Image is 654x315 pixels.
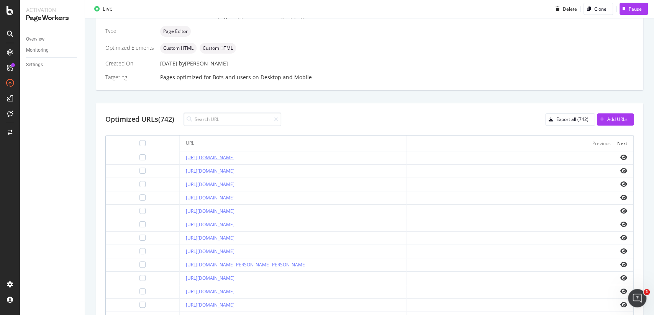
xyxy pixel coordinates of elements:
[186,235,234,241] a: [URL][DOMAIN_NAME]
[592,140,611,147] div: Previous
[594,6,606,12] div: Clone
[26,46,79,54] a: Monitoring
[620,302,627,308] i: eye
[179,60,228,67] div: by [PERSON_NAME]
[617,140,627,147] div: Next
[620,288,627,294] i: eye
[584,3,613,15] button: Clone
[186,140,194,147] div: URL
[200,43,236,54] div: neutral label
[186,181,234,188] a: [URL][DOMAIN_NAME]
[186,288,234,295] a: [URL][DOMAIN_NAME]
[105,73,154,81] div: Targeting
[620,168,627,174] i: eye
[597,113,634,126] button: Add URLs
[160,43,197,54] div: neutral label
[186,221,234,228] a: [URL][DOMAIN_NAME]
[186,208,234,214] a: [URL][DOMAIN_NAME]
[563,6,577,12] div: Delete
[620,221,627,227] i: eye
[617,139,627,148] button: Next
[620,3,648,15] button: Pause
[160,26,191,37] div: neutral label
[163,46,193,51] span: Custom HTML
[26,14,79,23] div: PageWorkers
[552,3,577,15] button: Delete
[620,194,627,201] i: eye
[103,5,113,13] div: Live
[644,289,650,295] span: 1
[629,6,642,12] div: Pause
[620,154,627,160] i: eye
[163,29,188,34] span: Page Editor
[620,208,627,214] i: eye
[261,73,312,81] div: Desktop and Mobile
[26,61,43,69] div: Settings
[160,60,634,67] div: [DATE]
[620,235,627,241] i: eye
[620,181,627,187] i: eye
[26,6,79,14] div: Activation
[203,46,233,51] span: Custom HTML
[628,289,646,307] iframe: Intercom live chat
[26,46,49,54] div: Monitoring
[620,275,627,281] i: eye
[592,139,611,148] button: Previous
[26,35,79,43] a: Overview
[26,61,79,69] a: Settings
[105,60,154,67] div: Created On
[184,113,281,126] input: Search URL
[186,194,234,201] a: [URL][DOMAIN_NAME]
[607,116,628,122] div: Add URLs
[26,35,44,43] div: Overview
[213,73,251,81] div: Bots and users
[105,27,154,35] div: Type
[105,44,154,52] div: Optimized Elements
[186,154,234,161] a: [URL][DOMAIN_NAME]
[556,116,588,122] div: Export all (742)
[105,114,174,124] div: Optimized URLs (742)
[186,248,234,255] a: [URL][DOMAIN_NAME]
[545,113,595,126] button: Export all (742)
[186,261,307,268] a: [URL][DOMAIN_NAME][PERSON_NAME][PERSON_NAME]
[186,302,234,308] a: [URL][DOMAIN_NAME]
[186,275,234,281] a: [URL][DOMAIN_NAME]
[186,168,234,174] a: [URL][DOMAIN_NAME]
[620,248,627,254] i: eye
[620,261,627,268] i: eye
[160,73,634,81] div: Pages optimized for on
